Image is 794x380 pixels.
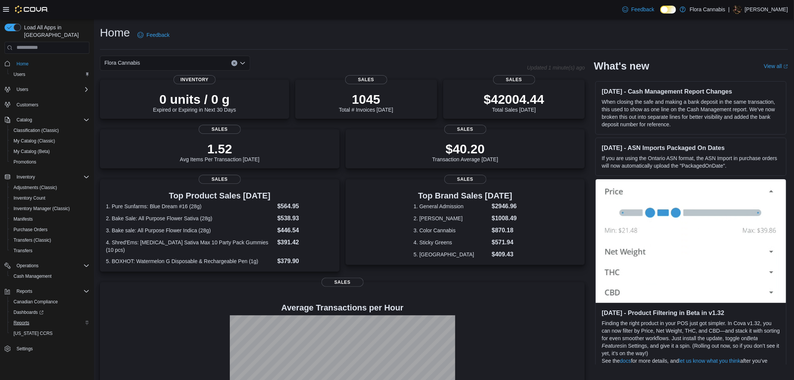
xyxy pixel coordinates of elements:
[11,318,32,327] a: Reports
[17,174,35,180] span: Inventory
[8,318,92,328] button: Reports
[11,136,58,145] a: My Catalog (Classic)
[414,215,489,222] dt: 2. [PERSON_NAME]
[444,125,486,134] span: Sales
[180,141,260,162] div: Avg Items Per Transaction [DATE]
[8,245,92,256] button: Transfers
[631,6,654,13] span: Feedback
[11,157,39,167] a: Promotions
[8,193,92,203] button: Inventory Count
[14,330,53,336] span: [US_STATE] CCRS
[602,98,780,128] p: When closing the safe and making a bank deposit in the same transaction, this used to show as one...
[14,85,89,94] span: Users
[602,309,780,316] h3: [DATE] - Product Filtering in Beta in v1.32
[484,92,544,107] p: $42004.44
[106,227,274,234] dt: 3. Bake sale: All Purpose Flower Indica (28g)
[11,318,89,327] span: Reports
[11,297,89,306] span: Canadian Compliance
[14,344,89,353] span: Settings
[690,5,725,14] p: Flora Cannabis
[14,71,25,77] span: Users
[14,59,89,68] span: Home
[8,136,92,146] button: My Catalog (Classic)
[11,215,89,224] span: Manifests
[153,92,236,107] p: 0 units / 0 g
[14,173,38,182] button: Inventory
[153,92,236,113] div: Expired or Expiring in Next 30 Days
[17,263,39,269] span: Operations
[277,214,333,223] dd: $538.93
[620,358,631,364] a: docs
[14,299,58,305] span: Canadian Compliance
[492,202,517,211] dd: $2946.96
[8,235,92,245] button: Transfers (Classic)
[11,126,89,135] span: Classification (Classic)
[8,297,92,307] button: Canadian Compliance
[11,308,89,317] span: Dashboards
[2,286,92,297] button: Reports
[14,216,33,222] span: Manifests
[11,329,56,338] a: [US_STATE] CCRS
[602,154,780,170] p: If you are using the Ontario ASN format, the ASN Import in purchase orders will now automatically...
[8,328,92,339] button: [US_STATE] CCRS
[8,307,92,318] a: Dashboards
[14,173,89,182] span: Inventory
[14,261,89,270] span: Operations
[14,309,44,315] span: Dashboards
[14,185,57,191] span: Adjustments (Classic)
[492,214,517,223] dd: $1008.49
[11,126,62,135] a: Classification (Classic)
[602,88,780,95] h3: [DATE] - Cash Management Report Changes
[602,335,758,349] em: Beta Features
[5,55,89,374] nav: Complex example
[14,100,89,109] span: Customers
[199,175,241,184] span: Sales
[8,214,92,224] button: Manifests
[14,127,59,133] span: Classification (Classic)
[8,69,92,80] button: Users
[322,278,364,287] span: Sales
[277,257,333,266] dd: $379.90
[146,31,169,39] span: Feedback
[231,60,237,66] button: Clear input
[14,138,55,144] span: My Catalog (Classic)
[492,226,517,235] dd: $870.18
[8,271,92,282] button: Cash Management
[14,159,36,165] span: Promotions
[17,117,32,123] span: Catalog
[783,64,788,69] svg: External link
[14,115,35,124] button: Catalog
[240,60,246,66] button: Open list of options
[527,65,585,71] p: Updated 1 minute(s) ago
[11,70,28,79] a: Users
[11,147,53,156] a: My Catalog (Beta)
[15,6,48,13] img: Cova
[2,260,92,271] button: Operations
[104,58,140,67] span: Flora Cannabis
[14,287,89,296] span: Reports
[2,172,92,182] button: Inventory
[11,183,60,192] a: Adjustments (Classic)
[594,60,649,72] h2: What's new
[660,6,676,14] input: Dark Mode
[2,343,92,354] button: Settings
[11,236,54,245] a: Transfers (Classic)
[14,206,70,212] span: Inventory Manager (Classic)
[106,239,274,254] dt: 4. Shred'Ems: [MEDICAL_DATA] Sativa Max 10 Party Pack Gummies (10 pcs)
[17,86,28,92] span: Users
[11,246,35,255] a: Transfers
[14,148,50,154] span: My Catalog (Beta)
[339,92,393,113] div: Total # Invoices [DATE]
[11,272,54,281] a: Cash Management
[602,357,780,372] p: See the for more details, and after you’ve given it a try.
[174,75,216,84] span: Inventory
[484,92,544,113] div: Total Sales [DATE]
[492,238,517,247] dd: $571.94
[8,203,92,214] button: Inventory Manager (Classic)
[277,226,333,235] dd: $446.54
[11,297,61,306] a: Canadian Compliance
[106,191,334,200] h3: Top Product Sales [DATE]
[14,287,35,296] button: Reports
[277,202,333,211] dd: $564.95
